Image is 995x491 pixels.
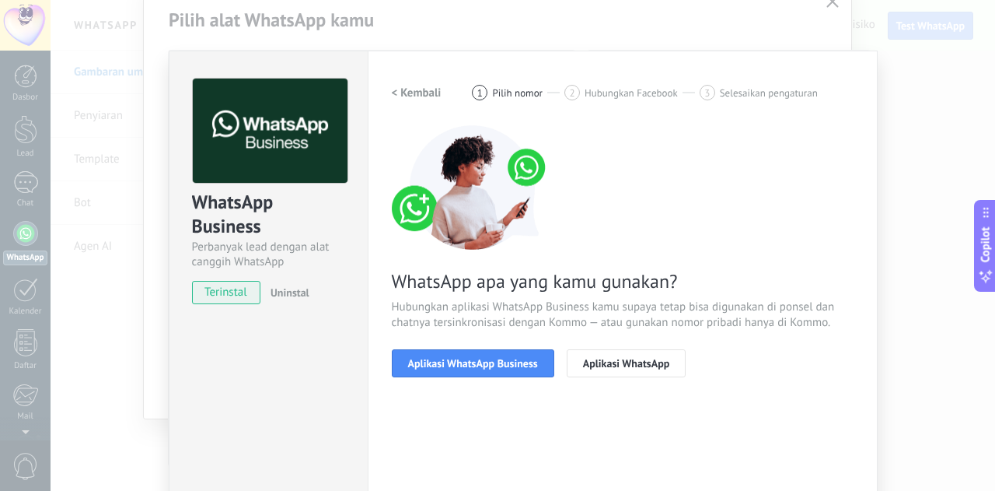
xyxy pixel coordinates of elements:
h2: < Kembali [392,86,442,100]
span: Hubungkan aplikasi WhatsApp Business kamu supaya tetap bisa digunakan di ponsel dan chatnya tersi... [392,300,854,331]
img: logo_main.png [193,79,347,184]
span: terinstal [193,281,260,304]
img: connect number [392,125,555,250]
div: Perbanyak lead dengan alat canggih WhatsApp [192,240,345,269]
button: Aplikasi WhatsApp [567,349,686,377]
span: 1 [477,86,483,100]
span: 2 [570,86,575,100]
span: Copilot [978,226,993,262]
span: Selesaikan pengaturan [720,87,818,99]
button: Aplikasi WhatsApp Business [392,349,554,377]
span: 3 [704,86,710,100]
div: WhatsApp Business [192,190,345,240]
span: Hubungkan Facebook [585,87,678,99]
button: < Kembali [392,79,442,107]
span: Pilih nomor [492,87,543,99]
span: Uninstal [271,286,309,300]
span: WhatsApp apa yang kamu gunakan? [392,269,854,293]
span: Aplikasi WhatsApp [583,358,670,369]
button: Uninstal [264,281,309,304]
span: Aplikasi WhatsApp Business [408,358,538,369]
